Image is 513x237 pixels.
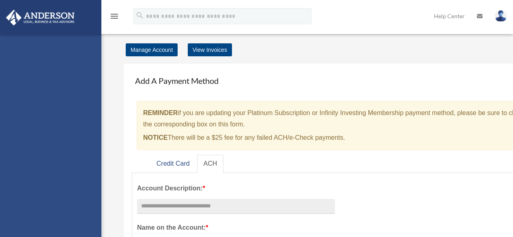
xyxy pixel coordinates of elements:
strong: REMINDER [143,109,178,116]
label: Name on the Account: [137,222,335,233]
a: Credit Card [150,155,196,173]
a: View Invoices [188,43,232,56]
i: search [135,11,144,20]
a: ACH [197,155,224,173]
a: Manage Account [126,43,178,56]
a: menu [109,14,119,21]
strong: NOTICE [143,134,167,141]
img: User Pic [495,10,507,22]
label: Account Description: [137,183,335,194]
i: menu [109,11,119,21]
img: Anderson Advisors Platinum Portal [4,10,77,26]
